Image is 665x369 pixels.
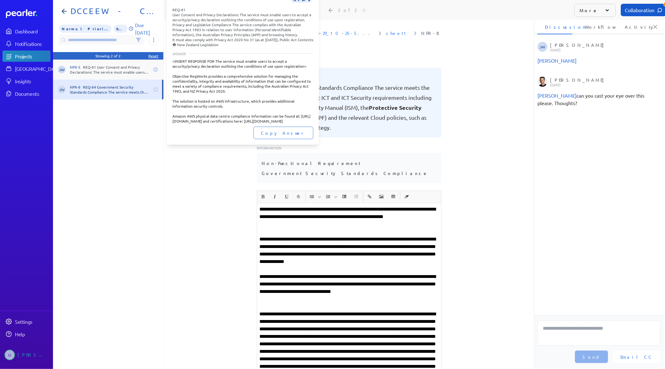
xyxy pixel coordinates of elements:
[6,9,51,18] a: Dashboard
[59,25,111,33] span: Priority
[15,78,50,84] div: Insights
[258,192,269,202] span: Bold
[15,53,50,59] div: Projects
[580,7,598,13] p: More
[148,53,158,58] div: Reset
[2,347,51,363] a: CI[PERSON_NAME]
[2,88,51,99] a: Documents
[293,192,304,202] button: Strike through
[339,192,350,202] button: Increase Indent
[270,192,280,202] button: Italic
[15,318,50,325] div: Settings
[307,192,317,202] button: Insert Unordered List
[376,192,387,202] button: Insert Image
[2,316,51,327] a: Settings
[262,158,428,178] pre: Non-Functional Requirement Government Security Standards Compliance
[2,38,51,49] a: Notifications
[550,42,658,52] div: [PERSON_NAME]
[323,192,334,202] button: Insert Ordered List
[2,328,51,340] a: Help
[620,354,653,360] span: Email CC
[17,350,49,360] div: [PERSON_NAME]
[2,75,51,87] a: Insights
[577,19,612,34] li: Workflow
[58,86,65,93] span: Jeremy Williams
[384,27,412,39] span: Sheet: sheet1
[261,130,306,136] span: Copy Answer
[550,77,658,87] div: [PERSON_NAME]
[537,42,547,52] span: Jeremy Williams
[172,59,313,124] div: <INSERT RESPONSE FOR The service must enable users to accept a security/privacy declaration outli...
[257,145,441,151] p: Information
[2,63,51,74] a: [GEOGRAPHIC_DATA]
[15,90,50,97] div: Documents
[172,52,186,56] span: ANSWER
[282,192,292,202] button: Underline
[135,21,158,36] p: Due [DATE]
[306,192,322,202] span: Insert Unordered List
[15,41,50,47] div: Notifications
[402,192,412,202] button: Clear Formatting
[323,192,338,202] span: Insert Ordered List
[537,92,576,99] span: Jon Mills
[388,192,399,202] button: Insert table
[258,192,268,202] button: Bold
[70,85,149,95] div: REQ-84 Government Security Standards Compliance The service meets the Australian Government ICT a...
[617,19,652,34] li: Activity
[537,19,572,34] li: Discussion
[419,27,442,39] span: Reference Number: NFR-8
[537,57,576,64] span: James Layton
[68,6,153,16] h1: DCCEEW - Compliance System
[4,350,15,360] span: Carolina Irigoyen
[15,331,50,337] div: Help
[70,65,83,70] span: NFR-5
[582,354,600,360] span: Send
[2,51,51,62] a: Projects
[364,192,375,202] button: Insert link
[537,77,547,87] img: James Layton
[388,192,399,202] span: Insert table
[575,351,608,363] button: Send
[2,26,51,37] a: Dashboard
[70,65,149,75] div: REQ-81 User Consent and Privacy Declarations: The service must enable users to accept a security/...
[338,7,357,13] div: 2 of 2
[70,85,83,90] span: NFR-8
[58,66,65,73] span: Jeremy Williams
[351,192,362,202] span: Decrease Indent
[537,92,660,107] div: can you cast your eye over this please. Thoughts?
[262,73,436,133] pre: REQ-84 Government Security Standards Compliance The service meets the Australian Government ICT a...
[253,127,313,139] button: Copy Answer
[613,351,660,363] button: Email CC
[172,7,313,47] div: REQ-81 User Consent and Privacy Declarations: The service must enable users to accept a security/...
[114,25,128,33] span: 0% of Questions Completed
[550,83,658,87] p: [DATE]
[96,53,121,58] div: Showing 2 of 2
[15,28,50,34] div: Dashboard
[257,60,441,65] p: Question
[15,66,61,72] div: [GEOGRAPHIC_DATA]
[550,48,658,52] p: [DATE]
